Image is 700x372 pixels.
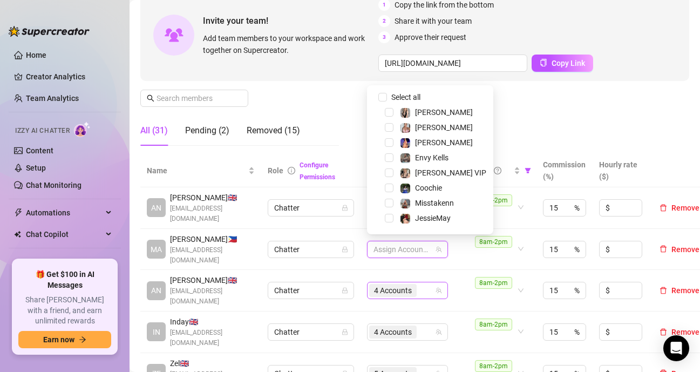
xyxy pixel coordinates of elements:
[385,153,393,162] span: Select tree node
[415,184,442,192] span: Coochie
[185,124,229,137] div: Pending (2)
[170,233,255,245] span: [PERSON_NAME] 🇵🇭
[18,331,111,348] button: Earn nowarrow-right
[170,316,255,328] span: Inday 🇬🇧
[342,287,348,294] span: lock
[525,167,531,174] span: filter
[268,166,283,175] span: Role
[593,154,649,187] th: Hourly rate ($)
[536,154,593,187] th: Commission (%)
[671,286,699,295] span: Remove
[475,360,512,372] span: 8am-2pm
[671,245,699,254] span: Remove
[400,153,410,163] img: Envy Kells
[170,204,255,224] span: [EMAIL_ADDRESS][DOMAIN_NAME]
[385,184,393,192] span: Select tree node
[400,199,410,208] img: Misstakenn
[436,287,442,294] span: team
[385,123,393,132] span: Select tree node
[400,108,410,118] img: Marie Free
[26,204,103,221] span: Automations
[475,277,512,289] span: 8am-2pm
[475,194,512,206] span: 8am-2pm
[247,124,300,137] div: Removed (15)
[385,138,393,147] span: Select tree node
[671,204,699,212] span: Remove
[203,32,374,56] span: Add team members to your workspace and work together on Supercreator.
[170,245,255,266] span: [EMAIL_ADDRESS][DOMAIN_NAME]
[9,26,90,37] img: logo-BBDzfeDw.svg
[14,231,21,238] img: Chat Copilot
[79,336,86,343] span: arrow-right
[660,245,667,253] span: delete
[26,94,79,103] a: Team Analytics
[74,121,91,137] img: AI Chatter
[170,328,255,348] span: [EMAIL_ADDRESS][DOMAIN_NAME]
[18,269,111,290] span: 🎁 Get $100 in AI Messages
[151,202,161,214] span: AN
[671,328,699,336] span: Remove
[415,214,451,222] span: JessieMay
[274,241,348,258] span: Chatter
[395,15,472,27] span: Share it with your team
[147,94,154,102] span: search
[378,31,390,43] span: 3
[385,108,393,117] span: Select tree node
[288,167,295,174] span: info-circle
[385,168,393,177] span: Select tree node
[415,199,454,207] span: Misstakenn
[494,167,501,174] span: question-circle
[400,168,410,178] img: Marie VIP
[400,123,410,133] img: Lana
[369,284,417,297] span: 4 Accounts
[415,108,473,117] span: [PERSON_NAME]
[170,192,255,204] span: [PERSON_NAME] 🇬🇧
[415,123,473,132] span: [PERSON_NAME]
[170,274,255,286] span: [PERSON_NAME] 🇬🇧
[374,285,412,296] span: 4 Accounts
[522,163,533,179] span: filter
[552,59,585,67] span: Copy Link
[400,138,410,148] img: Chyna
[26,68,112,85] a: Creator Analytics
[140,154,261,187] th: Name
[660,287,667,294] span: delete
[26,51,46,59] a: Home
[26,181,81,190] a: Chat Monitoring
[18,295,111,327] span: Share [PERSON_NAME] with a friend, and earn unlimited rewards
[400,214,410,224] img: JessieMay
[43,335,74,344] span: Earn now
[26,146,53,155] a: Content
[300,161,335,181] a: Configure Permissions
[660,328,667,336] span: delete
[385,214,393,222] span: Select tree node
[147,165,246,177] span: Name
[170,286,255,307] span: [EMAIL_ADDRESS][DOMAIN_NAME]
[378,15,390,27] span: 2
[395,31,466,43] span: Approve their request
[385,199,393,207] span: Select tree node
[475,236,512,248] span: 8am-2pm
[274,200,348,216] span: Chatter
[532,55,593,72] button: Copy Link
[151,244,162,255] span: MA
[274,324,348,340] span: Chatter
[153,326,160,338] span: IN
[342,246,348,253] span: lock
[387,91,425,103] span: Select all
[26,226,103,243] span: Chat Copilot
[15,126,70,136] span: Izzy AI Chatter
[475,319,512,330] span: 8am-2pm
[203,14,378,28] span: Invite your team!
[660,204,667,212] span: delete
[274,282,348,299] span: Chatter
[374,326,412,338] span: 4 Accounts
[415,153,448,162] span: Envy Kells
[369,326,417,339] span: 4 Accounts
[415,138,473,147] span: [PERSON_NAME]
[342,329,348,335] span: lock
[436,246,442,253] span: team
[342,205,348,211] span: lock
[140,124,168,137] div: All (31)
[400,184,410,193] img: Coochie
